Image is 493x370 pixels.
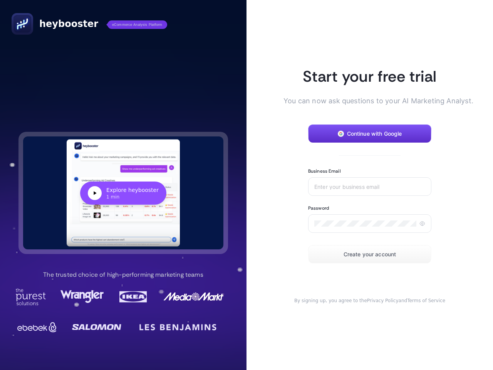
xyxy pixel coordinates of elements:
p: You can now ask questions to your AI Marketing Analyst. [283,96,456,106]
img: Salomon [72,320,121,335]
img: MediaMarkt [163,288,225,305]
div: 1 min [106,194,159,200]
p: The trusted choice of high-performing marketing teams [43,270,203,279]
h1: Start your free trial [283,66,456,86]
button: Explore heybooster1 min [23,136,223,249]
img: Ebebek [15,320,59,335]
input: Enter your business email [314,183,425,190]
span: By signing up, you agree to the [294,298,367,303]
span: heybooster [39,18,98,30]
img: Purest [15,288,46,305]
label: Password [308,205,329,211]
label: Business Email [308,168,341,174]
img: Wrangler [60,288,104,305]
img: Ikea [118,288,149,305]
div: and [283,298,456,304]
div: Explore heybooster [106,186,159,194]
button: Continue with Google [308,124,431,143]
span: Create your account [344,251,396,257]
span: Continue with Google [347,131,402,137]
a: Privacy Policy [367,298,399,303]
img: LesBenjamin [135,318,221,336]
a: heyboostereCommerce Analysis Platform [12,13,167,35]
span: eCommerce Analysis Platform [107,20,167,29]
button: Create your account [308,245,431,264]
a: Terms of Service [407,298,445,303]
